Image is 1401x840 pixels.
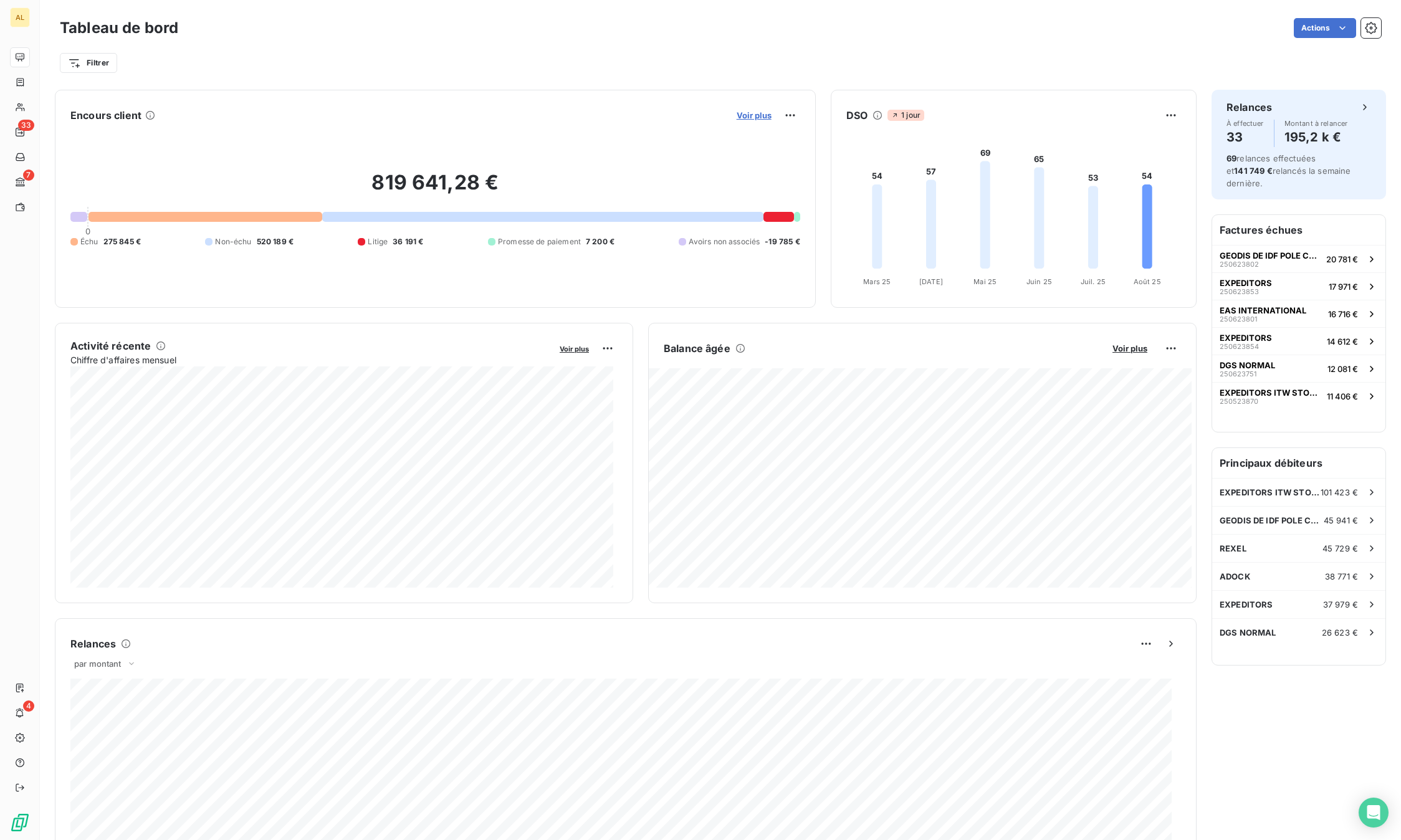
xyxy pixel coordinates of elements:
span: 36 191 € [393,236,423,247]
span: 33 [18,120,34,131]
button: Actions [1294,18,1356,38]
span: EXPEDITORS [1220,599,1273,609]
span: 69 [1226,153,1236,163]
h4: 33 [1226,127,1264,147]
span: EXPEDITORS ITW STOCKAGE [1220,388,1322,398]
span: 250623854 [1220,343,1259,350]
span: EXPEDITORS [1220,278,1272,288]
span: Promesse de paiement [498,236,581,247]
tspan: Août 25 [1133,277,1160,286]
img: Logo LeanPay [10,813,30,833]
span: 4 [23,700,34,712]
span: 16 716 € [1328,309,1358,319]
a: 7 [10,172,29,192]
span: 45 729 € [1322,543,1358,553]
span: 14 612 € [1327,336,1358,346]
span: 250523870 [1220,398,1258,405]
span: Voir plus [560,345,589,353]
span: par montant [74,659,122,669]
span: 0 [85,226,90,236]
span: DGS NORMAL [1220,628,1276,637]
span: 20 781 € [1326,254,1358,264]
button: Voir plus [1109,343,1151,354]
span: Échu [80,236,98,247]
span: GEODIS DE IDF POLE COURSES ET SPECIAL [1220,251,1321,260]
span: 11 406 € [1327,391,1358,401]
span: 250623801 [1220,315,1257,323]
span: 45 941 € [1324,515,1358,525]
span: Avoirs non associés [689,236,760,247]
span: EAS INTERNATIONAL [1220,305,1306,315]
button: EAS INTERNATIONAL25062380116 716 € [1212,300,1385,327]
span: EXPEDITORS ITW STOCKAGE [1220,487,1321,497]
tspan: Mai 25 [973,277,997,286]
span: 101 423 € [1321,487,1358,497]
h6: Relances [70,636,116,651]
h6: Factures échues [1212,215,1385,245]
span: 141 749 € [1234,166,1272,176]
h6: Balance âgée [664,341,730,356]
span: 1 jour [887,110,924,121]
span: Chiffre d'affaires mensuel [70,353,551,366]
tspan: Juin 25 [1026,277,1051,286]
span: Montant à relancer [1284,120,1348,127]
h6: DSO [846,108,868,123]
span: EXPEDITORS [1220,333,1272,343]
button: Filtrer [60,53,117,73]
button: EXPEDITORS25062385317 971 € [1212,272,1385,300]
h6: Activité récente [70,338,151,353]
button: DGS NORMAL25062375112 081 € [1212,355,1385,382]
span: 38 771 € [1325,571,1358,581]
span: Litige [368,236,388,247]
a: 33 [10,122,29,142]
tspan: [DATE] [919,277,943,286]
span: 12 081 € [1327,364,1358,374]
span: 250623853 [1220,288,1259,295]
span: relances effectuées et relancés la semaine dernière. [1226,153,1351,188]
span: REXEL [1220,543,1246,553]
h4: 195,2 k € [1284,127,1348,147]
h6: Encours client [70,108,141,123]
span: 17 971 € [1329,282,1358,292]
span: 275 845 € [103,236,141,247]
tspan: Juil. 25 [1081,277,1106,286]
button: Voir plus [556,343,593,354]
tspan: Mars 25 [863,277,891,286]
h3: Tableau de bord [60,17,178,39]
button: Voir plus [733,110,775,121]
span: 7 200 € [586,236,614,247]
span: 250623751 [1220,370,1256,378]
span: Voir plus [737,110,772,120]
button: GEODIS DE IDF POLE COURSES ET SPECIAL25062380220 781 € [1212,245,1385,272]
span: 7 [23,169,34,181]
div: AL [10,7,30,27]
span: 520 189 € [257,236,294,247]
span: GEODIS DE IDF POLE COURSES ET SPECIAL [1220,515,1324,525]
h6: Principaux débiteurs [1212,448,1385,478]
span: DGS NORMAL [1220,360,1275,370]
h2: 819 641,28 € [70,170,800,208]
h6: Relances [1226,100,1272,115]
span: Voir plus [1112,343,1147,353]
span: -19 785 € [765,236,800,247]
button: EXPEDITORS25062385414 612 € [1212,327,1385,355]
span: 250623802 [1220,260,1259,268]
span: 26 623 € [1322,628,1358,637]
button: EXPEDITORS ITW STOCKAGE25052387011 406 € [1212,382,1385,409]
div: Open Intercom Messenger [1359,798,1389,828]
span: 37 979 € [1323,599,1358,609]
span: À effectuer [1226,120,1264,127]
span: ADOCK [1220,571,1250,581]
span: Non-échu [215,236,251,247]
